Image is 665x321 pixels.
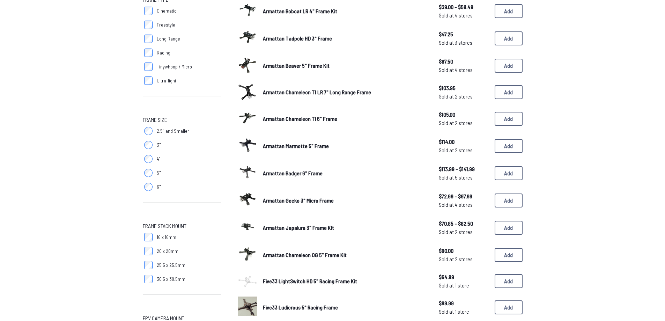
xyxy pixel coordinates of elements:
span: Sold at 2 stores [439,119,489,127]
span: Armattan Gecko 3" Micro Frame [263,197,334,204]
span: $72.99 - $97.99 [439,192,489,200]
span: Armattan Marmotte 5" Frame [263,143,329,149]
span: 2.5" and Smaller [157,127,189,134]
span: $105.00 [439,110,489,119]
span: Sold at 4 stores [439,11,489,20]
span: Sold at 2 stores [439,228,489,236]
span: 4" [157,155,161,162]
img: image [238,297,257,316]
span: $47.25 [439,30,489,38]
a: image [238,28,257,49]
span: Armattan Japalura 3" Frame Kit [263,224,334,231]
img: image [238,0,257,20]
button: Add [495,85,523,99]
button: Add [495,274,523,288]
span: Sold at 2 stores [439,92,489,101]
a: Armattan Beaver 5" Frame Kit [263,61,428,70]
input: 2.5" and Smaller [144,127,153,135]
span: Tinywhoop / Micro [157,63,192,70]
a: image [238,190,257,211]
a: Armattan Chameleon TI LR 7" Long Range Frame [263,88,428,96]
input: Ultra-light [144,76,153,85]
a: Armattan Japalura 3" Frame Kit [263,224,428,232]
button: Add [495,112,523,126]
span: Racing [157,49,170,56]
img: image [238,244,257,264]
span: Armattan Chameleon TI LR 7" Long Range Frame [263,89,371,95]
img: image [238,83,257,100]
img: image [238,217,257,236]
span: 20 x 20mm [157,248,178,255]
span: $103.95 [439,84,489,92]
span: Sold at 2 stores [439,146,489,154]
span: 3" [157,141,161,148]
span: 5" [157,169,161,176]
span: $64.99 [439,273,489,281]
span: Long Range [157,35,180,42]
span: Frame Size [143,116,167,124]
span: 30.5 x 30.5mm [157,276,185,283]
button: Add [495,166,523,180]
button: Add [495,248,523,262]
button: Add [495,139,523,153]
img: image [238,275,257,287]
span: Sold at 1 store [439,307,489,316]
a: image [238,135,257,157]
span: Sold at 3 stores [439,38,489,47]
input: 30.5 x 30.5mm [144,275,153,283]
a: image [238,162,257,184]
span: $90.00 [439,247,489,255]
button: Add [495,194,523,207]
span: Sold at 4 stores [439,200,489,209]
input: 4" [144,155,153,163]
span: 16 x 16mm [157,234,176,241]
a: image [238,244,257,266]
span: Armattan Beaver 5" Frame Kit [263,62,330,69]
span: Five33 Ludicrous 5" Racing Frame [263,304,338,311]
span: Freestyle [157,21,175,28]
a: image [238,55,257,76]
a: Armattan Badger 6" Frame [263,169,428,177]
a: image [238,108,257,130]
input: Tinywhoop / Micro [144,63,153,71]
input: Long Range [144,35,153,43]
span: Sold at 1 store [439,281,489,290]
span: $87.50 [439,57,489,66]
a: Five33 LightSwitch HD 5" Racing Frame Kit [263,277,428,285]
span: Armattan Tadpole HD 3" Frame [263,35,332,42]
span: Sold at 2 stores [439,255,489,263]
a: image [238,0,257,22]
img: image [238,55,257,74]
span: $114.00 [439,138,489,146]
button: Add [495,221,523,235]
span: $113.99 - $141.99 [439,165,489,173]
input: 3" [144,141,153,149]
a: image [238,217,257,239]
input: Cinematic [144,7,153,15]
span: Armattan Chameleon Ti 6" Frame [263,115,337,122]
input: 16 x 16mm [144,233,153,241]
a: Five33 Ludicrous 5" Racing Frame [263,303,428,312]
span: Armattan Bobcat LR 4" Frame Kit [263,8,337,14]
span: Ultra-light [157,77,176,84]
a: image [238,271,257,291]
button: Add [495,59,523,73]
span: Five33 LightSwitch HD 5" Racing Frame Kit [263,278,357,284]
button: Add [495,4,523,18]
input: Freestyle [144,21,153,29]
span: Armattan Badger 6" Frame [263,170,323,176]
input: 25.5 x 25.5mm [144,261,153,269]
input: 5" [144,169,153,177]
span: Frame Stack Mount [143,222,186,230]
span: $39.00 - $58.49 [439,3,489,11]
span: 25.5 x 25.5mm [157,262,185,269]
span: 6"+ [157,183,163,190]
a: image [238,82,257,102]
span: Cinematic [157,7,177,14]
span: Sold at 5 stores [439,173,489,182]
a: Armattan Chameleon OG 5" Frame Kit [263,251,428,259]
a: image [238,297,257,318]
span: Armattan Chameleon OG 5" Frame Kit [263,251,347,258]
input: 20 x 20mm [144,247,153,255]
button: Add [495,31,523,45]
